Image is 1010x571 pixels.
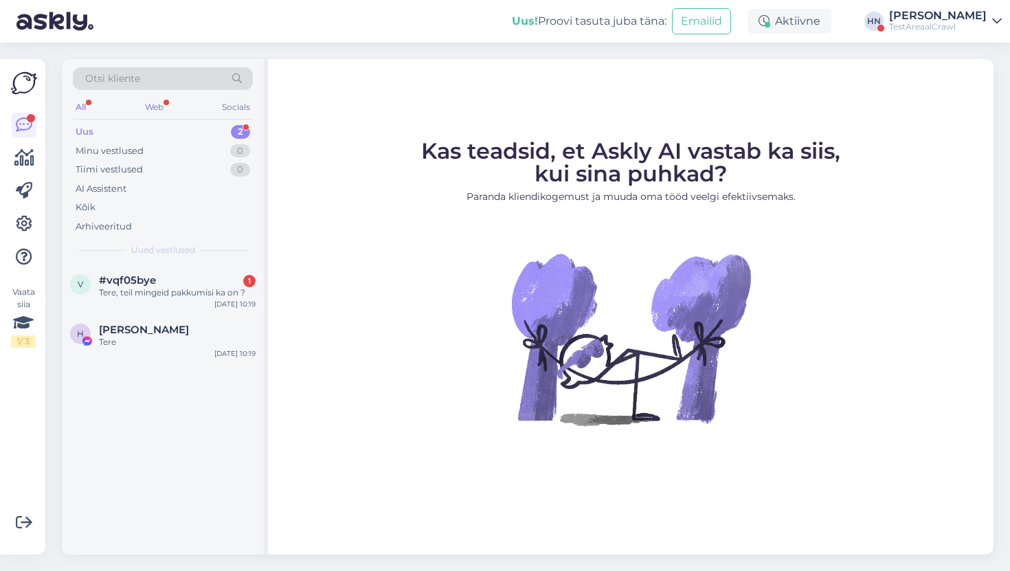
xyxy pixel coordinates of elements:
[76,220,132,234] div: Arhiveeritud
[11,70,37,96] img: Askly Logo
[512,14,538,27] b: Uus!
[421,137,840,187] span: Kas teadsid, et Askly AI vastab ka siis, kui sina puhkad?
[99,324,189,336] span: Hans Niinemäe
[230,144,250,158] div: 0
[512,13,666,30] div: Proovi tasuta juba täna:
[219,98,253,116] div: Socials
[748,9,831,34] div: Aktiivne
[421,190,840,204] p: Paranda kliendikogemust ja muuda oma tööd veelgi efektiivsemaks.
[76,144,144,158] div: Minu vestlused
[889,10,1002,32] a: [PERSON_NAME]TestAreaalCrawl
[78,279,83,289] span: v
[243,275,256,287] div: 1
[99,274,156,287] span: #vqf05bye
[672,8,731,34] button: Emailid
[76,125,93,139] div: Uus
[142,98,166,116] div: Web
[864,12,884,31] div: HN
[11,335,36,348] div: 1 / 3
[99,336,256,348] div: Tere
[214,299,256,309] div: [DATE] 10:19
[889,21,987,32] div: TestAreaalCrawl
[131,244,195,256] span: Uued vestlused
[889,10,987,21] div: [PERSON_NAME]
[11,286,36,348] div: Vaata siia
[99,287,256,299] div: Tere, teil mingeid pakkumisi ka on ?
[76,201,96,214] div: Kõik
[77,328,84,339] span: H
[230,163,250,177] div: 0
[85,71,140,86] span: Otsi kliente
[214,348,256,359] div: [DATE] 10:19
[231,125,250,139] div: 2
[76,163,143,177] div: Tiimi vestlused
[507,215,754,462] img: No Chat active
[76,182,126,196] div: AI Assistent
[73,98,89,116] div: All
